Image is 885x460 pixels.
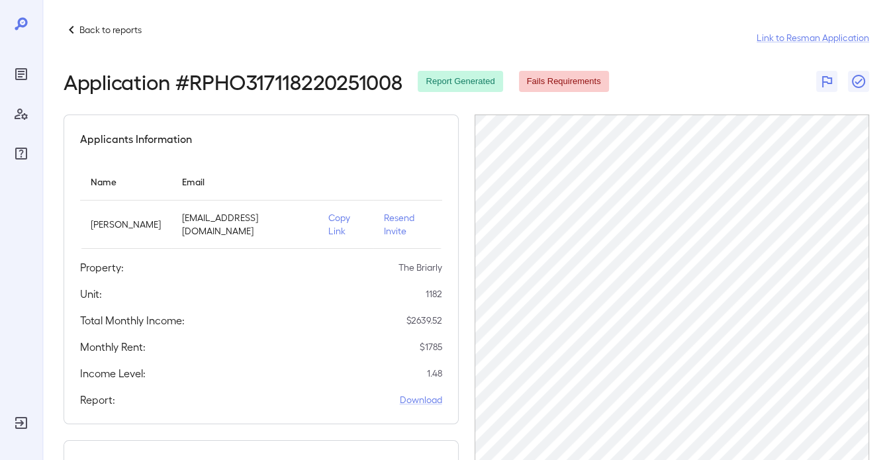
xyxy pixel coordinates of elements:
a: Download [400,393,442,406]
p: The Briarly [398,261,442,274]
h5: Property: [80,259,124,275]
a: Link to Resman Application [757,31,869,44]
p: Back to reports [79,23,142,36]
h5: Total Monthly Income: [80,312,185,328]
button: Close Report [848,71,869,92]
button: Flag Report [816,71,837,92]
div: Log Out [11,412,32,434]
table: simple table [80,163,442,249]
h5: Monthly Rent: [80,339,146,355]
p: [PERSON_NAME] [91,218,161,231]
h5: Report: [80,392,115,408]
div: Manage Users [11,103,32,124]
p: 1182 [426,287,442,300]
h2: Application # RPHO317118220251008 [64,69,402,93]
p: 1.48 [427,367,442,380]
div: FAQ [11,143,32,164]
div: Reports [11,64,32,85]
span: Fails Requirements [519,75,609,88]
h5: Unit: [80,286,102,302]
p: $ 1785 [420,340,442,353]
th: Name [80,163,171,201]
p: Copy Link [328,211,363,238]
p: [EMAIL_ADDRESS][DOMAIN_NAME] [182,211,307,238]
h5: Income Level: [80,365,146,381]
th: Email [171,163,318,201]
h5: Applicants Information [80,131,192,147]
p: Resend Invite [384,211,431,238]
p: $ 2639.52 [406,314,442,327]
span: Report Generated [418,75,502,88]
